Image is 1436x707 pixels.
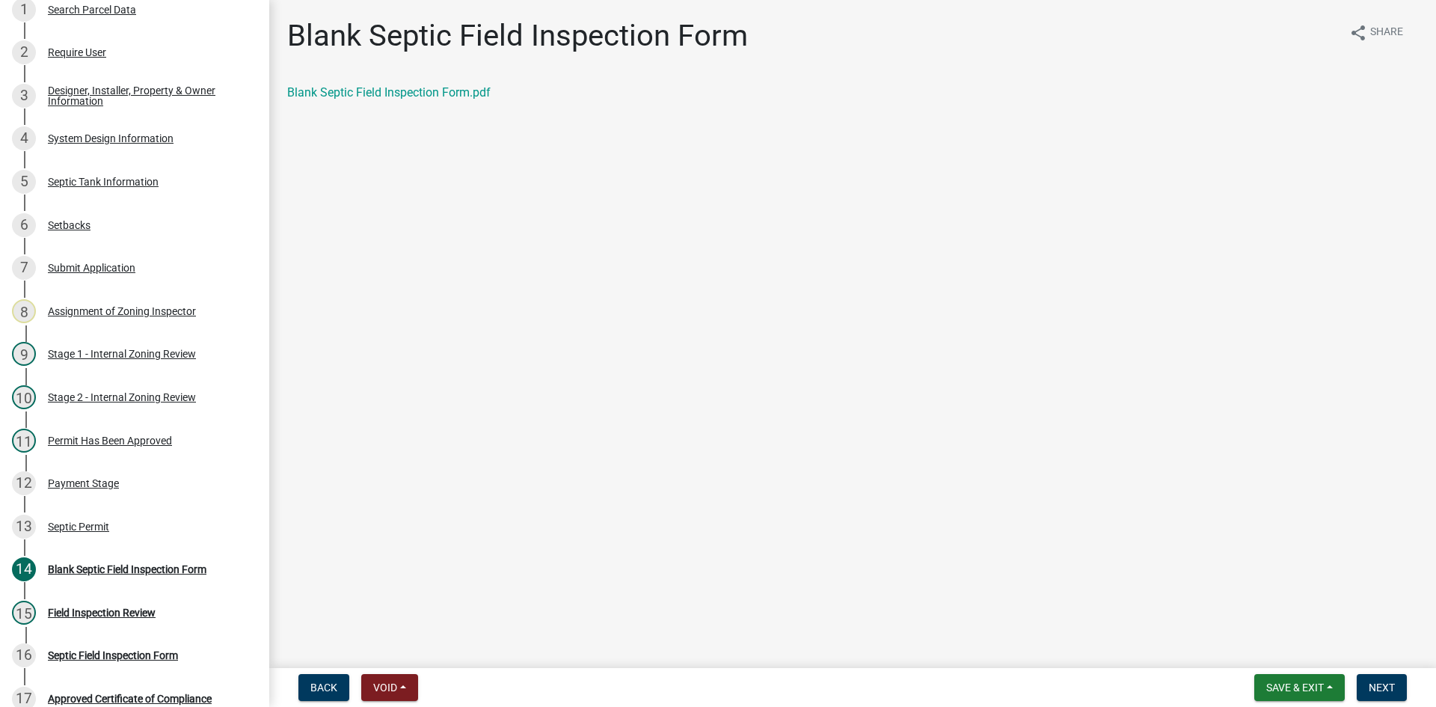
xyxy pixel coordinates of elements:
[1254,674,1345,701] button: Save & Exit
[1357,674,1407,701] button: Next
[48,650,178,661] div: Septic Field Inspection Form
[1349,24,1367,42] i: share
[310,682,337,694] span: Back
[48,177,159,187] div: Septic Tank Information
[48,220,90,230] div: Setbacks
[1369,682,1395,694] span: Next
[12,299,36,323] div: 8
[12,84,36,108] div: 3
[48,349,196,359] div: Stage 1 - Internal Zoning Review
[12,429,36,453] div: 11
[12,342,36,366] div: 9
[12,256,36,280] div: 7
[48,392,196,403] div: Stage 2 - Internal Zoning Review
[12,515,36,539] div: 13
[48,4,136,15] div: Search Parcel Data
[48,435,172,446] div: Permit Has Been Approved
[48,564,206,575] div: Blank Septic Field Inspection Form
[361,674,418,701] button: Void
[48,306,196,316] div: Assignment of Zoning Inspector
[298,674,349,701] button: Back
[1337,18,1415,47] button: shareShare
[12,557,36,581] div: 14
[48,478,119,489] div: Payment Stage
[12,213,36,237] div: 6
[48,133,174,144] div: System Design Information
[1370,24,1403,42] span: Share
[373,682,397,694] span: Void
[48,85,245,106] div: Designer, Installer, Property & Owner Information
[48,607,156,618] div: Field Inspection Review
[287,85,491,100] a: Blank Septic Field Inspection Form.pdf
[1266,682,1324,694] span: Save & Exit
[287,18,748,54] h1: Blank Septic Field Inspection Form
[12,643,36,667] div: 16
[12,170,36,194] div: 5
[48,694,212,704] div: Approved Certificate of Compliance
[48,47,106,58] div: Require User
[48,521,109,532] div: Septic Permit
[12,471,36,495] div: 12
[12,126,36,150] div: 4
[12,601,36,625] div: 15
[48,263,135,273] div: Submit Application
[12,40,36,64] div: 2
[12,385,36,409] div: 10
